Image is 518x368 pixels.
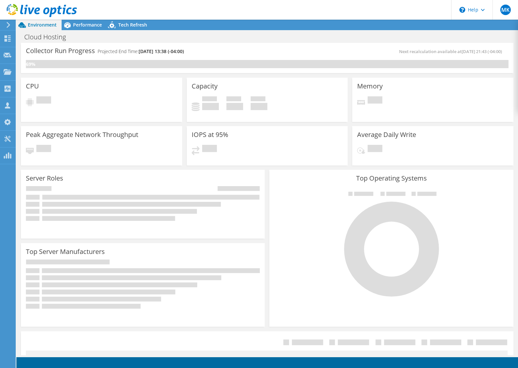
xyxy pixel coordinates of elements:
[139,48,184,54] span: [DATE] 13:38 (-04:00)
[251,103,267,110] h4: 0 GiB
[500,5,511,15] span: MK
[357,131,416,138] h3: Average Daily Write
[118,22,147,28] span: Tech Refresh
[36,145,51,154] span: Pending
[202,145,217,154] span: Pending
[251,96,265,103] span: Total
[192,131,228,138] h3: IOPS at 95%
[399,48,505,54] span: Next recalculation available at
[26,131,138,138] h3: Peak Aggregate Network Throughput
[26,175,63,182] h3: Server Roles
[202,96,217,103] span: Used
[28,22,57,28] span: Environment
[192,83,218,90] h3: Capacity
[368,145,382,154] span: Pending
[459,7,465,13] svg: \n
[226,103,243,110] h4: 0 GiB
[274,175,508,182] h3: Top Operating Systems
[202,103,219,110] h4: 0 GiB
[21,33,76,41] h1: Cloud Hosting
[357,83,383,90] h3: Memory
[98,48,184,55] h4: Projected End Time:
[226,96,241,103] span: Free
[462,48,502,54] span: [DATE] 21:43 (-04:00)
[26,83,39,90] h3: CPU
[368,96,382,105] span: Pending
[73,22,102,28] span: Performance
[26,248,105,255] h3: Top Server Manufacturers
[36,96,51,105] span: Pending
